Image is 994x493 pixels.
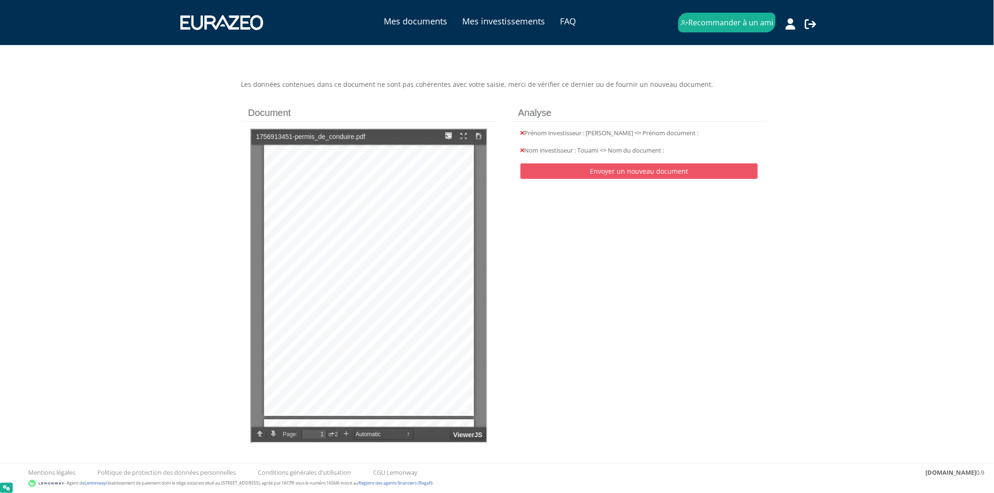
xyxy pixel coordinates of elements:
[358,480,433,486] a: Registre des agents financiers (Regafi)
[926,468,977,477] strong: [DOMAIN_NAME]
[384,15,447,28] a: Mes documents
[9,479,985,488] div: - Agent de (établissement de paiement dont le siège social est situé au [STREET_ADDRESS], agréé p...
[173,8,270,37] img: 1731417592-eurazeo_logo_blanc.png
[28,468,75,477] a: Mentions légales
[560,15,576,28] a: FAQ
[205,1,219,13] button: Fullscreen
[5,4,231,10] div: 1756913451-permis_de_conduire.pdf
[234,80,774,89] div: Les données contenues dans ce document ne sont pas cohérentes avec votre saisie, merci de vérifie...
[511,121,767,188] div: Prénom investisseur : [PERSON_NAME] <> Prénom document : Nom investisseur : Touami <> Nom du docu...
[678,13,776,33] a: Recommander à un ami
[520,163,758,179] a: Envoyer un nouveau document
[28,479,64,488] img: logo-lemonway.png
[1,299,16,311] button: Previous Page
[88,299,102,311] button: Zoom In
[74,299,88,311] button: Zoom Out
[462,15,545,28] a: Mes investissements
[373,468,418,477] a: CGU Lemonway
[97,468,236,477] a: Politique de protection des données personnelles
[15,299,29,311] button: Next Page
[104,301,170,308] select: Zoom
[248,108,490,118] h2: Document
[190,1,204,13] button: Presentation
[518,108,760,118] h2: Analyse
[926,468,985,477] div: 0.9
[220,1,234,13] button: Download
[199,299,234,311] button: ViewerJS
[85,480,106,486] a: Lemonway
[258,468,351,477] a: Conditions générales d'utilisation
